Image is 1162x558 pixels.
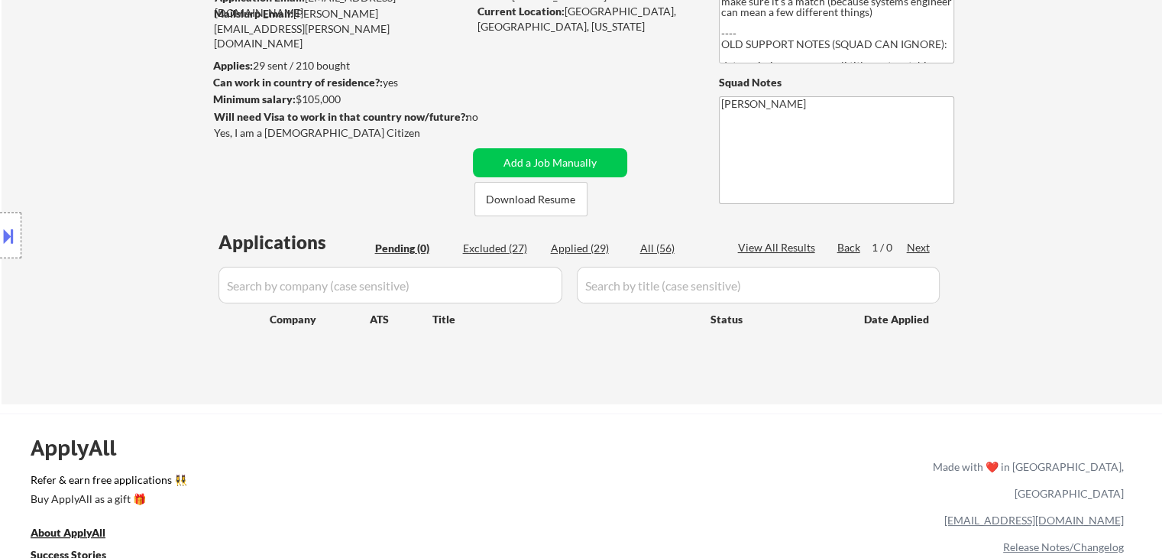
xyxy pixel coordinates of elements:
div: Date Applied [864,312,931,327]
strong: Will need Visa to work in that country now/future?: [214,110,468,123]
div: Title [432,312,696,327]
div: no [466,109,510,125]
div: Squad Notes [719,75,954,90]
button: Add a Job Manually [473,148,627,177]
div: Yes, I am a [DEMOGRAPHIC_DATA] Citizen [214,125,472,141]
div: 29 sent / 210 bought [213,58,468,73]
div: Buy ApplyAll as a gift 🎁 [31,494,183,504]
div: All (56) [640,241,717,256]
div: [PERSON_NAME][EMAIL_ADDRESS][PERSON_NAME][DOMAIN_NAME] [214,6,468,51]
div: ApplyAll [31,435,134,461]
div: $105,000 [213,92,468,107]
div: Next [907,240,931,255]
button: Download Resume [474,182,587,216]
strong: Can work in country of residence?: [213,76,383,89]
div: Excluded (27) [463,241,539,256]
u: About ApplyAll [31,526,105,539]
div: 1 / 0 [872,240,907,255]
div: Applied (29) [551,241,627,256]
input: Search by company (case sensitive) [218,267,562,303]
div: Back [837,240,862,255]
div: Applications [218,233,370,251]
div: View All Results [738,240,820,255]
strong: Minimum salary: [213,92,296,105]
strong: Mailslurp Email: [214,7,293,20]
strong: Applies: [213,59,253,72]
div: Status [710,305,842,333]
a: Refer & earn free applications 👯‍♀️ [31,475,613,491]
a: Buy ApplyAll as a gift 🎁 [31,491,183,510]
a: About ApplyAll [31,524,127,543]
input: Search by title (case sensitive) [577,267,940,303]
div: Made with ❤️ in [GEOGRAPHIC_DATA], [GEOGRAPHIC_DATA] [927,453,1124,507]
div: Pending (0) [375,241,452,256]
div: ATS [370,312,432,327]
div: yes [213,75,463,90]
a: [EMAIL_ADDRESS][DOMAIN_NAME] [944,514,1124,527]
div: Company [270,312,370,327]
strong: Current Location: [477,5,565,18]
a: Release Notes/Changelog [1003,540,1124,553]
div: [GEOGRAPHIC_DATA], [GEOGRAPHIC_DATA], [US_STATE] [477,4,694,34]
